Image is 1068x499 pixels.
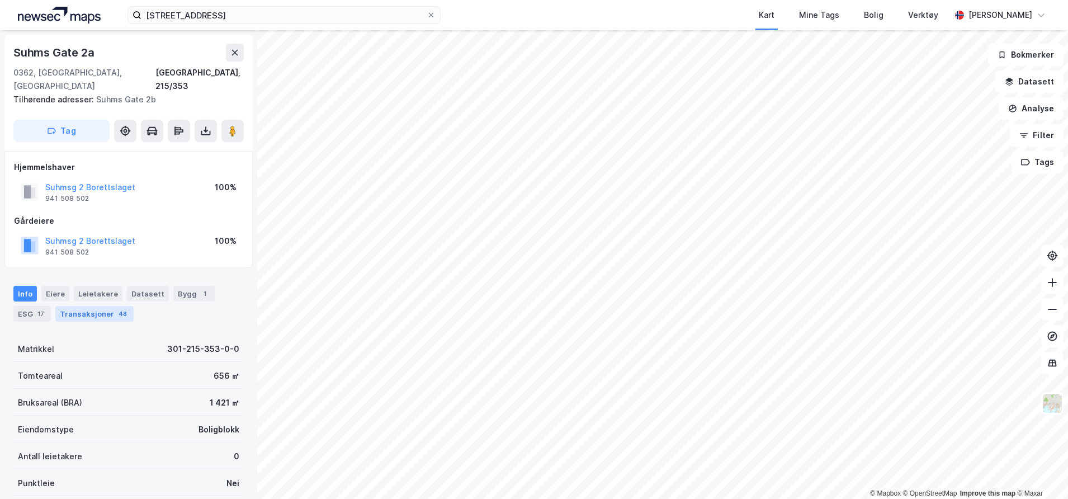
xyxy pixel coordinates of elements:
div: Bygg [173,286,215,302]
div: Leietakere [74,286,122,302]
div: Nei [226,477,239,490]
div: ESG [13,306,51,322]
button: Datasett [995,70,1064,93]
div: 1 421 ㎡ [210,396,239,409]
div: Bruksareal (BRA) [18,396,82,409]
iframe: Chat Widget [1012,445,1068,499]
span: Tilhørende adresser: [13,95,96,104]
a: Mapbox [870,489,901,497]
div: Eiendomstype [18,423,74,436]
div: 1 [199,288,210,299]
div: 941 508 502 [45,248,89,257]
a: OpenStreetMap [903,489,957,497]
div: Kontrollprogram for chat [1012,445,1068,499]
div: Datasett [127,286,169,302]
div: Kart [759,8,774,22]
div: 17 [35,308,46,319]
div: 100% [215,181,237,194]
div: [GEOGRAPHIC_DATA], 215/353 [155,66,244,93]
button: Tags [1012,151,1064,173]
button: Analyse [999,97,1064,120]
img: Z [1042,393,1063,414]
div: 941 508 502 [45,194,89,203]
div: [PERSON_NAME] [968,8,1032,22]
div: Hjemmelshaver [14,161,243,174]
img: logo.a4113a55bc3d86da70a041830d287a7e.svg [18,7,101,23]
div: Boligblokk [199,423,239,436]
div: 100% [215,234,237,248]
div: 301-215-353-0-0 [167,342,239,356]
div: Info [13,286,37,302]
div: Gårdeiere [14,214,243,228]
button: Tag [13,120,110,142]
div: 0362, [GEOGRAPHIC_DATA], [GEOGRAPHIC_DATA] [13,66,155,93]
button: Filter [1010,124,1064,147]
div: Eiere [41,286,69,302]
div: Antall leietakere [18,450,82,463]
a: Improve this map [960,489,1015,497]
div: 0 [234,450,239,463]
div: 48 [116,308,129,319]
div: Matrikkel [18,342,54,356]
div: Transaksjoner [55,306,134,322]
button: Bokmerker [988,44,1064,66]
div: Suhms Gate 2a [13,44,96,62]
div: Bolig [864,8,883,22]
div: Punktleie [18,477,55,490]
div: Tomteareal [18,369,63,383]
div: Verktøy [908,8,938,22]
div: Mine Tags [799,8,839,22]
div: Suhms Gate 2b [13,93,235,106]
input: Søk på adresse, matrikkel, gårdeiere, leietakere eller personer [141,7,427,23]
div: 656 ㎡ [214,369,239,383]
